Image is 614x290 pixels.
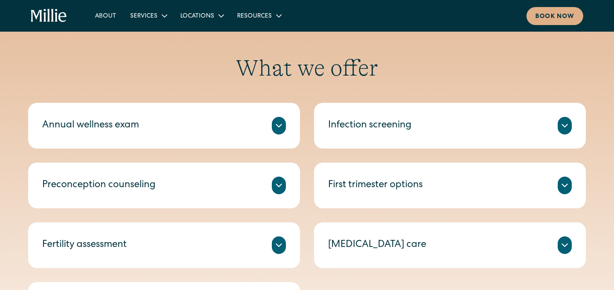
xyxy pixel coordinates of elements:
[42,119,139,133] div: Annual wellness exam
[28,54,586,82] h2: What we offer
[237,12,272,21] div: Resources
[535,12,574,22] div: Book now
[328,119,412,133] div: Infection screening
[328,178,423,193] div: First trimester options
[31,9,67,23] a: home
[123,8,173,23] div: Services
[230,8,288,23] div: Resources
[88,8,123,23] a: About
[526,7,583,25] a: Book now
[328,238,426,253] div: [MEDICAL_DATA] care
[130,12,157,21] div: Services
[180,12,214,21] div: Locations
[173,8,230,23] div: Locations
[42,238,127,253] div: Fertility assessment
[42,178,156,193] div: Preconception counseling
